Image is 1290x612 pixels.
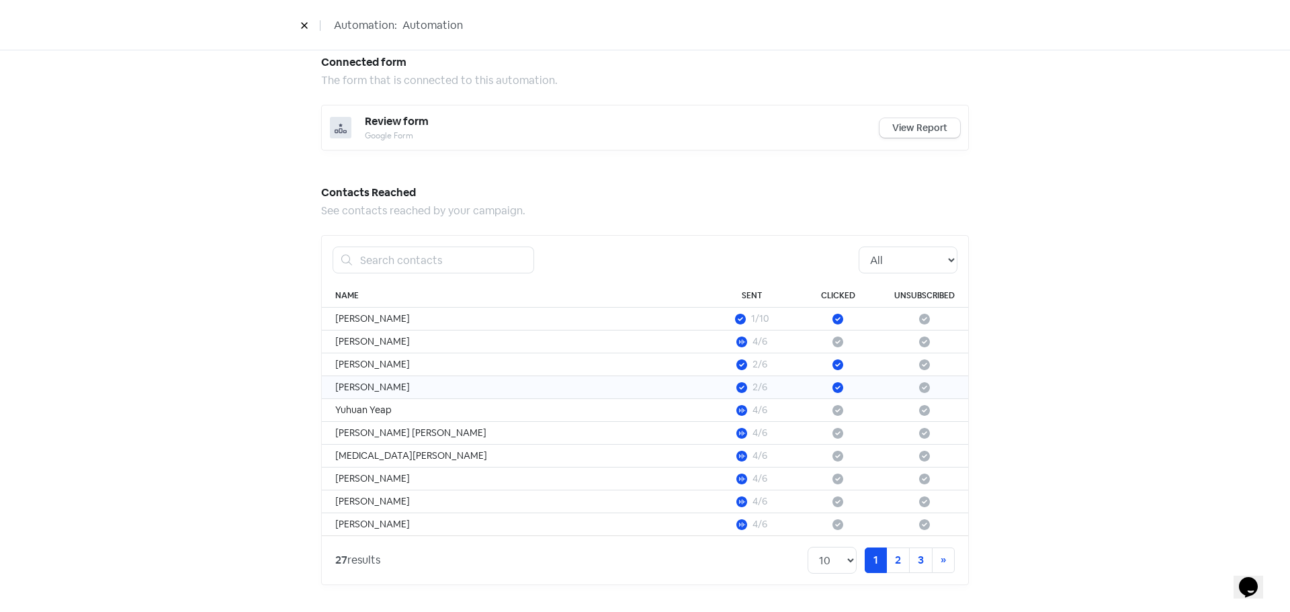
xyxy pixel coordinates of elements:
td: [PERSON_NAME] [322,490,709,513]
td: [PERSON_NAME] [322,331,709,353]
a: View Report [879,118,960,138]
th: Sent [709,284,795,308]
input: Search contacts [352,247,534,273]
iframe: chat widget [1234,558,1277,599]
a: 3 [909,548,933,573]
strong: 27 [335,553,347,567]
a: 1 [865,548,887,573]
span: Review form [365,114,429,128]
td: [PERSON_NAME] [322,353,709,376]
th: Unsubscribed [881,284,968,308]
span: Automation: [334,17,397,34]
td: Yuhuan Yeap [322,399,709,422]
div: 4/6 [752,426,767,440]
td: [PERSON_NAME] [322,513,709,536]
div: results [335,552,380,568]
th: Name [322,284,709,308]
div: 2/6 [752,357,767,371]
td: [PERSON_NAME] [322,468,709,490]
h5: Contacts Reached [321,183,969,203]
td: [MEDICAL_DATA][PERSON_NAME] [322,445,709,468]
a: 2 [886,548,910,573]
div: 1/10 [751,312,769,326]
div: Google Form [365,130,879,142]
div: 4/6 [752,403,767,417]
div: 4/6 [752,472,767,486]
div: 4/6 [752,335,767,349]
div: 2/6 [752,380,767,394]
div: 4/6 [752,517,767,531]
div: See contacts reached by your campaign. [321,203,969,219]
td: [PERSON_NAME] [322,376,709,399]
div: 4/6 [752,494,767,509]
h5: Connected form [321,52,969,73]
div: 4/6 [752,449,767,463]
div: The form that is connected to this automation. [321,73,969,89]
td: [PERSON_NAME] [PERSON_NAME] [322,422,709,445]
span: » [941,553,946,567]
th: Clicked [795,284,881,308]
a: Next [932,548,955,573]
td: [PERSON_NAME] [322,308,709,331]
